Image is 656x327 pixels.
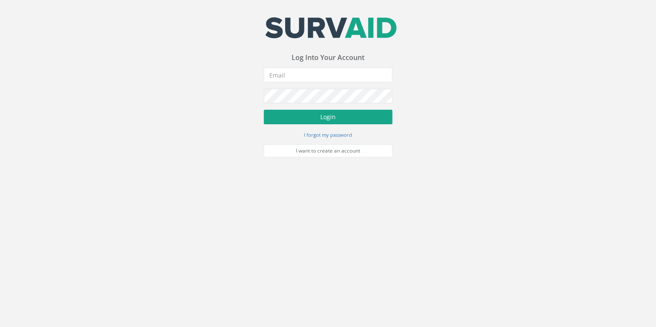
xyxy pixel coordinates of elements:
small: I forgot my password [304,132,352,138]
h3: Log Into Your Account [264,54,392,62]
a: I forgot my password [304,131,352,138]
button: Login [264,110,392,124]
input: Email [264,68,392,82]
a: I want to create an account [264,144,392,157]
